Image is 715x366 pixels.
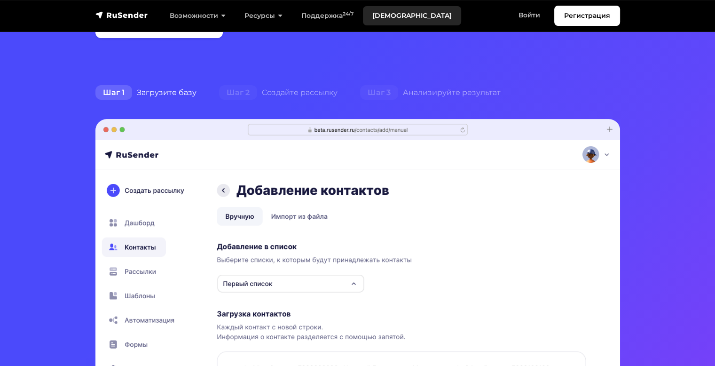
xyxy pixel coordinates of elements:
[95,85,132,100] span: Шаг 1
[235,6,292,25] a: Ресурсы
[509,6,550,25] a: Войти
[84,83,208,102] div: Загрузите базу
[360,85,398,100] span: Шаг 3
[343,11,354,17] sup: 24/7
[349,83,512,102] div: Анализируйте результат
[292,6,363,25] a: Поддержка24/7
[554,6,620,26] a: Регистрация
[208,83,349,102] div: Создайте рассылку
[219,85,257,100] span: Шаг 2
[363,6,461,25] a: [DEMOGRAPHIC_DATA]
[95,10,148,20] img: RuSender
[160,6,235,25] a: Возможности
